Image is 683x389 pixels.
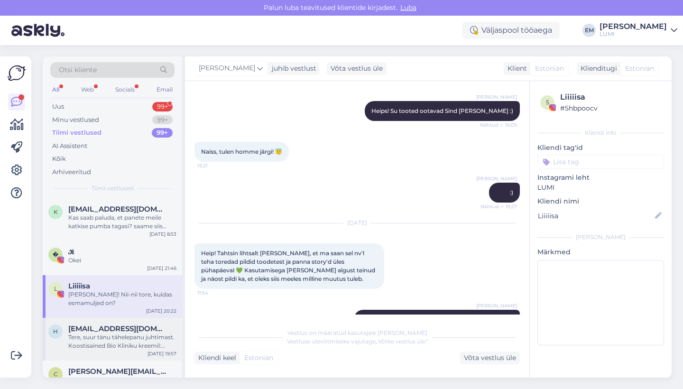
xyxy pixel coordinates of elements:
span: Heips! Su tooted ootavad Sind [PERSON_NAME] :) [371,107,513,114]
span: 15:21 [197,162,233,169]
a: [PERSON_NAME]LUMI [600,23,677,38]
div: [DATE] 8:53 [149,231,176,238]
p: Kliendi nimi [537,196,664,206]
div: 99+ [152,102,173,111]
div: Kliendi keel [194,353,236,363]
img: Askly Logo [8,64,26,82]
div: [DATE] 21:46 [147,265,176,272]
div: # 5hbpoocv [560,103,661,113]
span: [PERSON_NAME] [476,302,517,309]
span: Nähtud ✓ 15:27 [480,203,517,210]
div: Tere, suur tänu tähelepanu juhtimast. Koostisained Bio Kliniku kreemil: Aqua, Cannabis Sativa See... [68,333,176,350]
div: Kas saab paluda, et panete meile katkise pumba tagasi? saame siis uurida, millise tootja pumbaga ... [68,213,176,231]
div: [PERSON_NAME] [537,233,664,241]
div: [DATE] [194,219,520,227]
span: :) [510,189,513,196]
div: [DATE] 19:57 [148,350,176,357]
p: Instagrami leht [537,173,664,183]
div: Klienditugi [577,64,617,74]
span: � [53,251,58,258]
p: Märkmed [537,247,664,257]
div: 99+ [152,128,173,138]
span: helklus@hotmail.com [68,324,167,333]
span: Estonian [625,64,654,74]
div: Klient [504,64,527,74]
span: Vestluse ülevõtmiseks vajutage [287,338,428,345]
div: Socials [113,83,137,96]
p: LUMI [537,183,664,193]
span: Nähtud ✓ 15:05 [480,121,517,129]
span: [PERSON_NAME] [476,175,517,182]
span: Naiss, tulen homme järgi! 😇 [201,148,282,155]
div: [PERSON_NAME] [600,23,667,30]
span: Otsi kliente [59,65,97,75]
div: Email [155,83,175,96]
span: 5 [546,99,549,106]
div: Arhiveeritud [52,167,91,177]
div: juhib vestlust [268,64,316,74]
div: Minu vestlused [52,115,99,125]
div: Tiimi vestlused [52,128,102,138]
div: Uus [52,102,64,111]
div: 99+ [152,115,173,125]
div: Web [79,83,96,96]
div: [PERSON_NAME]! Nii-nii tore, kuidas esmamuljed on? [68,290,176,307]
div: All [50,83,61,96]
div: EM [582,24,596,37]
div: Liiiiisa [560,92,661,103]
div: Võta vestlus üle [460,352,520,364]
span: [PERSON_NAME] [476,93,517,101]
div: Võta vestlus üle [327,62,387,75]
span: Estonian [535,64,564,74]
div: LUMI [600,30,667,38]
span: k [54,208,58,215]
input: Lisa nimi [538,211,653,221]
span: Liiiiisa [68,282,90,290]
span: h [53,328,58,335]
div: AI Assistent [52,141,87,151]
span: 𝒦 [68,248,74,256]
span: kristelglaser@gmail.com [68,205,167,213]
div: Väljaspool tööaega [462,22,560,39]
p: Kliendi tag'id [537,143,664,153]
div: Okei [68,256,176,265]
span: c [54,370,58,378]
div: Kliendi info [537,129,664,137]
span: Estonian [244,353,273,363]
span: charles.alvarez@icloud.com [68,367,167,376]
div: Kõik [52,154,66,164]
i: „Võtke vestlus üle” [376,338,428,345]
span: Heip! Tahtsin lihtsalt [PERSON_NAME], et ma saan sel nv'l teha toredad pildid toodetest ja panna ... [201,250,377,282]
div: [DATE] 20:22 [146,307,176,315]
input: Lisa tag [537,155,664,169]
span: Vestlus on määratud kasutajale [PERSON_NAME] [287,329,427,336]
span: L [54,285,57,292]
span: 11:54 [197,289,233,296]
span: [PERSON_NAME] [199,63,255,74]
span: Tiimi vestlused [92,184,134,193]
span: Luba [397,3,419,12]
